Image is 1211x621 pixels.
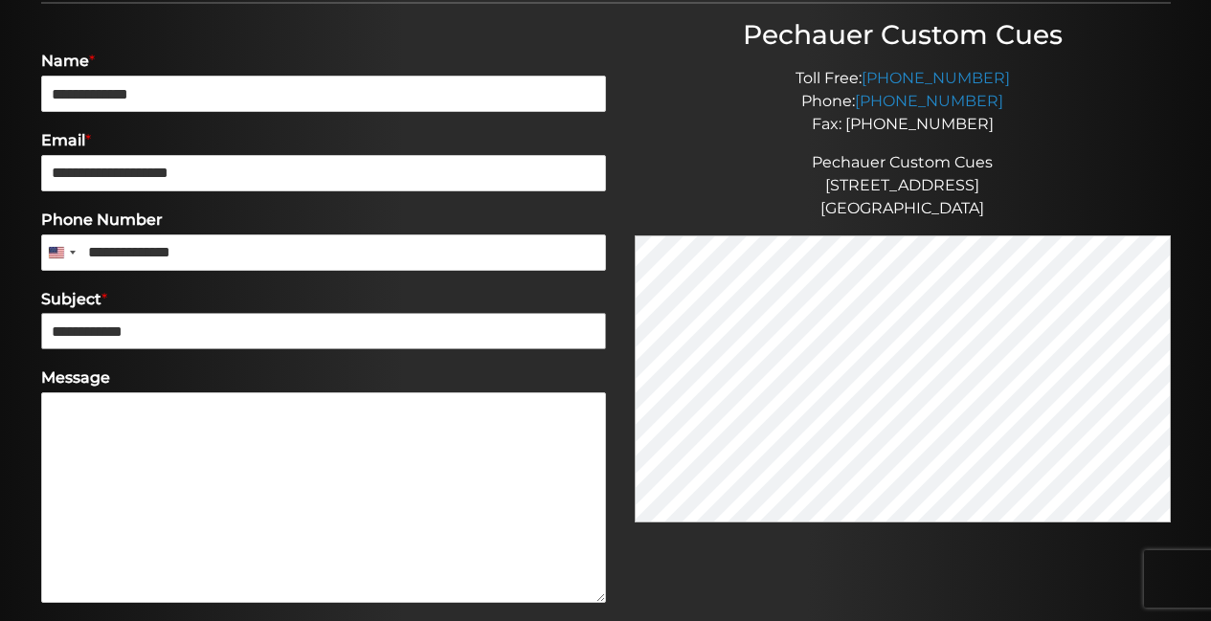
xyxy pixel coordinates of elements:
label: Message [41,368,606,388]
label: Email [41,131,606,151]
p: Pechauer Custom Cues [STREET_ADDRESS] [GEOGRAPHIC_DATA] [635,151,1171,220]
label: Name [41,52,606,72]
a: [PHONE_NUMBER] [862,69,1010,87]
p: Toll Free: Phone: Fax: [PHONE_NUMBER] [635,67,1171,136]
label: Subject [41,290,606,310]
a: [PHONE_NUMBER] [855,92,1003,110]
h3: Pechauer Custom Cues [635,19,1171,52]
button: Selected country [41,234,81,271]
label: Phone Number [41,211,606,231]
input: Phone Number [41,234,606,271]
